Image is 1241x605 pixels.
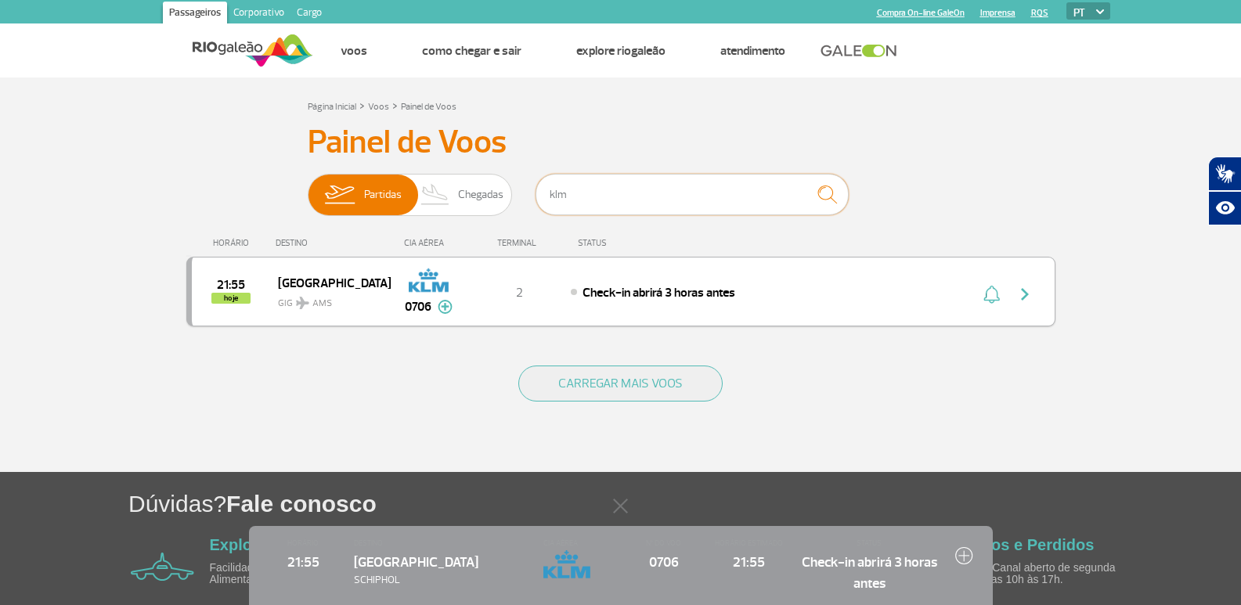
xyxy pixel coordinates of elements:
[1031,8,1048,18] a: RQS
[392,96,398,114] a: >
[1208,157,1241,225] div: Plugin de acessibilidade da Hand Talk.
[390,238,468,248] div: CIA AÉREA
[227,2,290,27] a: Corporativo
[413,175,459,215] img: slider-desembarque
[308,123,934,162] h3: Painel de Voos
[276,238,390,248] div: DESTINO
[290,2,328,27] a: Cargo
[438,300,453,314] img: mais-info-painel-voo.svg
[128,488,1241,520] h1: Dúvidas?
[629,538,698,549] span: Nº DO VOO
[354,573,529,588] span: SCHIPHOL
[422,43,521,59] a: Como chegar e sair
[308,101,356,113] a: Página Inicial
[877,8,965,18] a: Compra On-line GaleOn
[714,552,784,572] span: 21:55
[468,238,570,248] div: TERMINAL
[983,285,1000,304] img: sino-painel-voo.svg
[296,297,309,309] img: destiny_airplane.svg
[570,238,698,248] div: STATUS
[1016,285,1034,304] img: seta-direita-painel-voo.svg
[368,101,389,113] a: Voos
[341,43,367,59] a: Voos
[269,552,338,572] span: 21:55
[583,285,735,301] span: Check-in abrirá 3 horas antes
[359,96,365,114] a: >
[364,175,402,215] span: Partidas
[458,175,503,215] span: Chegadas
[1208,191,1241,225] button: Abrir recursos assistivos.
[720,43,785,59] a: Atendimento
[278,272,378,293] span: [GEOGRAPHIC_DATA]
[315,175,364,215] img: slider-embarque
[226,491,377,517] span: Fale conosco
[980,8,1016,18] a: Imprensa
[1208,157,1241,191] button: Abrir tradutor de língua de sinais.
[714,538,784,549] span: HORÁRIO ESTIMADO
[401,101,456,113] a: Painel de Voos
[536,174,849,215] input: Voo, cidade ou cia aérea
[217,279,245,290] span: 2025-09-27 21:55:00
[799,538,939,549] span: STATUS
[269,538,338,549] span: HORÁRIO
[211,293,251,304] span: hoje
[799,552,939,593] span: Check-in abrirá 3 horas antes
[629,552,698,572] span: 0706
[354,538,529,549] span: DESTINO
[312,297,332,311] span: AMS
[191,238,276,248] div: HORÁRIO
[543,538,613,549] span: CIA AÉREA
[576,43,666,59] a: Explore RIOgaleão
[405,297,431,316] span: 0706
[163,2,227,27] a: Passageiros
[518,366,723,402] button: CARREGAR MAIS VOOS
[278,288,378,311] span: GIG
[354,553,478,571] span: [GEOGRAPHIC_DATA]
[516,285,523,301] span: 2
